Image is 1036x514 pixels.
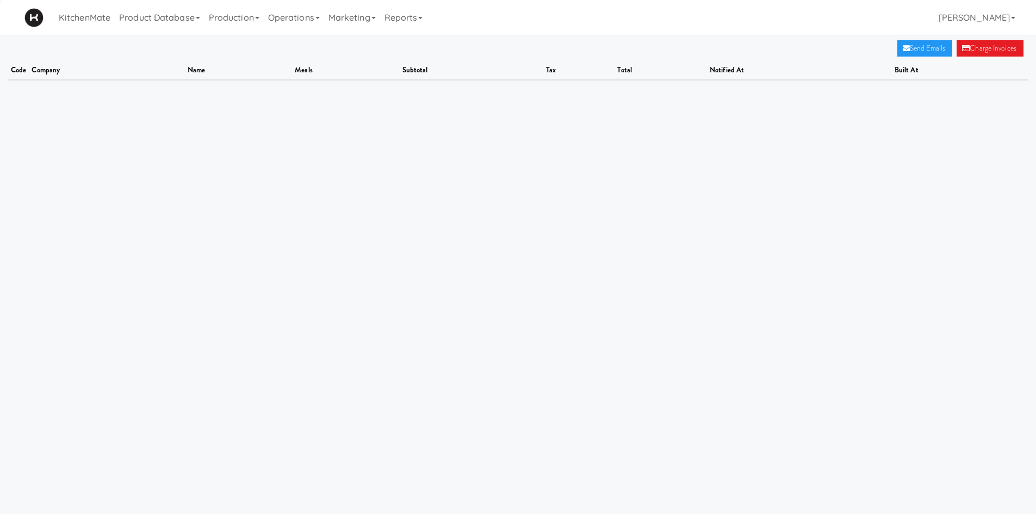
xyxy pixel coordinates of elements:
th: name [185,61,292,80]
th: company [29,61,185,80]
th: notified at [707,61,892,80]
th: meals [292,61,400,80]
th: code [8,61,29,80]
a: Charge Invoices [957,40,1023,57]
th: subtotal [400,61,543,80]
th: built at [892,61,1028,80]
a: Send Emails [897,40,952,57]
img: Micromart [24,8,44,27]
th: tax [543,61,615,80]
th: total [615,61,707,80]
